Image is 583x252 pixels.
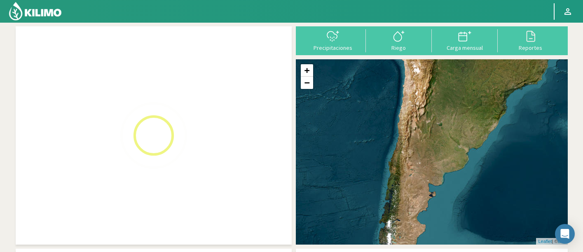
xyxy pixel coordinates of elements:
div: Reportes [500,45,561,51]
a: Zoom in [301,64,313,77]
button: Carga mensual [432,29,498,51]
button: Precipitaciones [300,29,366,51]
div: Precipitaciones [302,45,363,51]
div: Carga mensual [434,45,495,51]
a: Zoom out [301,77,313,89]
img: Loading... [112,94,195,177]
button: Riego [366,29,432,51]
button: Reportes [498,29,564,51]
img: Kilimo [8,1,62,21]
div: Riego [368,45,429,51]
div: | © [536,238,567,245]
div: Open Intercom Messenger [555,224,575,244]
a: Leaflet [538,239,552,244]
